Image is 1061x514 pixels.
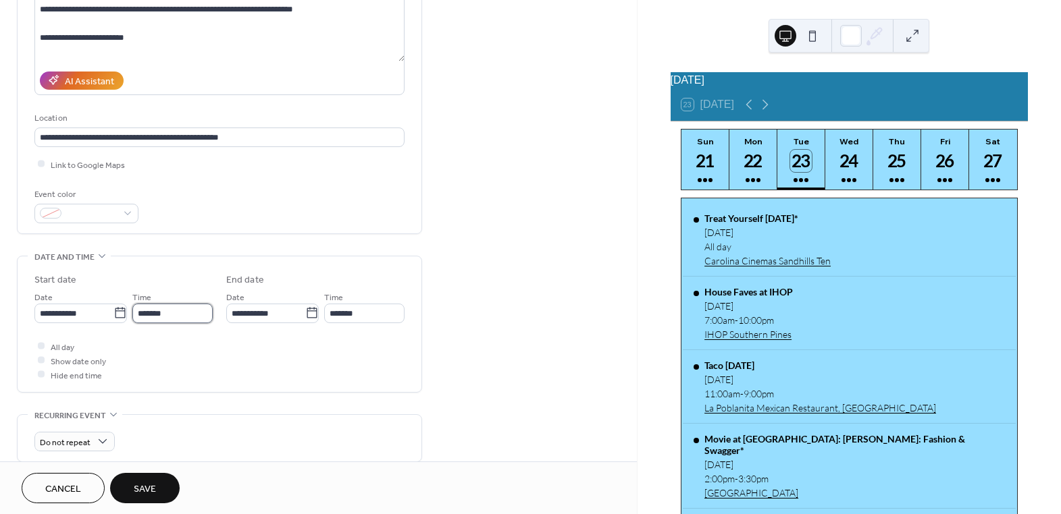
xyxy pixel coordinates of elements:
button: Tue23 [777,130,825,190]
span: Do not repeat [40,434,90,450]
div: Start date [34,273,76,287]
span: Link to Google Maps [51,158,125,172]
div: Treat Yourself [DATE]* [704,212,831,224]
button: Sat27 [969,130,1017,190]
div: Mon [733,136,773,146]
div: [DATE] [704,300,793,312]
div: Fri [925,136,965,146]
button: Wed24 [825,130,873,190]
div: 23 [790,150,812,172]
a: La Poblanita Mexican Restaurant, [GEOGRAPHIC_DATA] [704,402,936,413]
div: Sun [685,136,725,146]
div: Thu [877,136,917,146]
div: Movie at [GEOGRAPHIC_DATA]: [PERSON_NAME]: Fashion & Swagger* [704,433,1004,456]
div: [DATE] [704,227,831,238]
button: Cancel [22,473,105,503]
div: Taco [DATE] [704,360,936,371]
div: End date [226,273,264,287]
div: Event color [34,188,136,202]
span: Time [324,290,343,304]
span: All day [51,340,74,354]
span: Hide end time [51,368,102,382]
button: Mon22 [729,130,777,190]
span: Cancel [45,482,81,496]
span: Save [134,482,156,496]
button: Fri26 [921,130,969,190]
span: Date [226,290,244,304]
div: House Faves at IHOP [704,286,793,297]
span: - [735,473,738,484]
span: Show date only [51,354,106,368]
div: [DATE] [704,374,936,385]
span: 2:00pm [704,473,735,484]
button: Save [110,473,180,503]
div: 24 [838,150,860,172]
div: 22 [742,150,765,172]
div: 26 [934,150,956,172]
div: 25 [886,150,908,172]
button: AI Assistant [40,72,124,90]
span: 3:30pm [738,473,769,484]
span: Time [132,290,151,304]
div: Sat [973,136,1013,146]
a: IHOP Southern Pines [704,329,793,340]
button: Sun21 [681,130,729,190]
div: [DATE] [671,72,1028,88]
span: 7:00am [704,314,735,326]
div: Location [34,111,402,125]
span: 11:00am [704,388,740,399]
span: Recurring event [34,409,106,423]
div: Tue [781,136,821,146]
span: 10:00pm [738,314,774,326]
div: 21 [694,150,717,172]
div: All day [704,241,831,252]
a: Carolina Cinemas Sandhills Ten [704,255,831,266]
span: - [735,314,738,326]
span: - [740,388,744,399]
a: [GEOGRAPHIC_DATA] [704,487,1004,498]
div: Wed [829,136,869,146]
div: [DATE] [704,459,1004,470]
span: Date and time [34,250,95,264]
span: 9:00pm [744,388,774,399]
div: 27 [982,150,1004,172]
button: Thu25 [873,130,921,190]
div: AI Assistant [65,74,114,88]
span: Date [34,290,53,304]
